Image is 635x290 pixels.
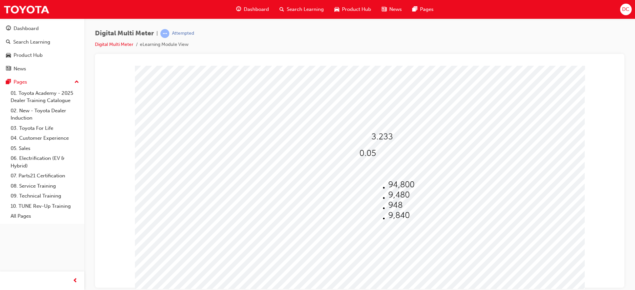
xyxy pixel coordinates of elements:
[8,201,82,211] a: 10. TUNE Rev-Up Training
[14,25,39,32] div: Dashboard
[8,181,82,191] a: 08. Service Training
[231,3,274,16] a: guage-iconDashboard
[8,106,82,123] a: 02. New - Toyota Dealer Induction
[412,5,417,14] span: pages-icon
[172,30,194,37] div: Attempted
[288,115,314,124] img: FQDwG13kM3LusLXlAAAAAElFTkSuQmCC
[420,6,434,13] span: Pages
[8,88,82,106] a: 01. Toyota Academy - 2025 Dealer Training Catalogue
[160,29,169,38] span: learningRecordVerb_ATTEMPT-icon
[288,125,309,134] img: 398AAAAAElFTkSuQmCC
[3,63,82,75] a: News
[271,67,292,76] img: B8A4BOTOcv0ZnjozQAAAABJRU5ErkJggg==
[6,39,11,45] span: search-icon
[287,6,324,13] span: Search Learning
[274,3,329,16] a: search-iconSearch Learning
[3,49,82,61] a: Product Hub
[8,143,82,154] a: 05. Sales
[3,76,82,88] button: Pages
[156,30,158,37] span: |
[14,65,26,73] div: News
[8,153,82,171] a: 06. Electrification (EV & Hybrid)
[95,30,154,37] span: Digital Multi Meter
[389,6,402,13] span: News
[288,135,302,144] img: F8A+AI4yry06NZPaQAAAABJRU5ErkJggg==
[244,6,269,13] span: Dashboard
[74,78,79,87] span: up-icon
[622,6,629,13] span: DC
[288,145,309,154] img: FCL6A1+R+jJMihWEAAAAAElFTkSuQmCC
[3,36,82,48] a: Search Learning
[6,53,11,58] span: car-icon
[6,26,11,32] span: guage-icon
[407,3,439,16] a: pages-iconPages
[620,4,632,15] button: DC
[3,2,50,17] img: Trak
[73,277,78,285] span: prev-icon
[376,3,407,16] a: news-iconNews
[13,38,50,46] div: Search Learning
[8,133,82,143] a: 04. Customer Experience
[14,52,43,59] div: Product Hub
[140,41,189,49] li: eLearning Module View
[275,100,279,109] img: png;base64,iVBORw0KGgoAAAANSUhEUgAAAA0AAAAbCAYAAACnZAX6AAAAFklEQVQ4jWMYBaNgFIyCUTBoAAMDAwAFlwAB09...
[334,5,339,14] span: car-icon
[8,191,82,201] a: 09. Technical Training
[236,5,241,14] span: guage-icon
[382,5,387,14] span: news-icon
[95,42,133,47] a: Digital Multi Meter
[342,6,371,13] span: Product Hub
[3,22,82,35] a: Dashboard
[3,21,82,76] button: DashboardSearch LearningProduct HubNews
[259,83,276,92] img: DCTnSu6HVWwimPBhVYsJHUVCYnozMzMzzwyAE8ggnW7o0Oh7AAAAAElFTkSuQmCC
[6,79,11,85] span: pages-icon
[8,211,82,221] a: All Pages
[8,123,82,133] a: 03. Toyota For Life
[329,3,376,16] a: car-iconProduct Hub
[6,66,11,72] span: news-icon
[279,5,284,14] span: search-icon
[14,78,27,86] div: Pages
[8,171,82,181] a: 07. Parts21 Certification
